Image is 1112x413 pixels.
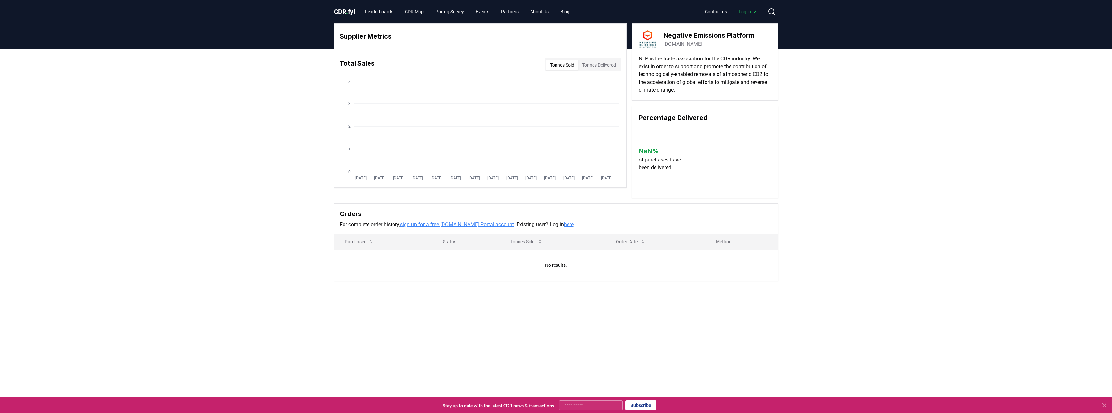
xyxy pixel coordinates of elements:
[334,250,778,281] td: No results.
[711,239,773,245] p: Method
[639,146,687,156] h3: NaN %
[611,235,651,248] button: Order Date
[639,113,771,123] h3: Percentage Delivered
[525,176,536,180] tspan: [DATE]
[348,80,351,84] tspan: 4
[340,58,375,71] h3: Total Sales
[578,60,620,70] button: Tonnes Delivered
[739,8,757,15] span: Log in
[355,176,366,180] tspan: [DATE]
[544,176,556,180] tspan: [DATE]
[340,209,773,219] h3: Orders
[340,221,773,228] p: For complete order history, . Existing user? Log in .
[348,101,351,106] tspan: 3
[340,235,379,248] button: Purchaser
[733,6,763,18] a: Log in
[700,6,732,18] a: Contact us
[412,176,423,180] tspan: [DATE]
[360,6,398,18] a: Leaderboards
[334,8,355,16] span: CDR fyi
[525,6,554,18] a: About Us
[469,176,480,180] tspan: [DATE]
[639,30,657,48] img: Negative Emissions Platform-logo
[663,31,754,40] h3: Negative Emissions Platform
[470,6,494,18] a: Events
[496,6,524,18] a: Partners
[663,40,702,48] a: [DOMAIN_NAME]
[348,124,351,129] tspan: 2
[700,6,763,18] nav: Main
[582,176,593,180] tspan: [DATE]
[430,6,469,18] a: Pricing Survey
[449,176,461,180] tspan: [DATE]
[400,6,429,18] a: CDR Map
[639,55,771,94] p: NEP is the trade association for the CDR industry. We exist in order to support and promote the c...
[340,32,621,41] h3: Supplier Metrics
[564,221,574,227] a: here
[346,8,348,16] span: .
[348,170,351,174] tspan: 0
[360,6,575,18] nav: Main
[348,147,351,151] tspan: 1
[546,60,578,70] button: Tonnes Sold
[555,6,575,18] a: Blog
[393,176,404,180] tspan: [DATE]
[639,156,687,172] p: of purchases have been delivered
[505,235,548,248] button: Tonnes Sold
[438,239,495,245] p: Status
[563,176,574,180] tspan: [DATE]
[487,176,499,180] tspan: [DATE]
[334,7,355,16] a: CDR.fyi
[400,221,514,227] a: sign up for a free [DOMAIN_NAME] Portal account
[601,176,612,180] tspan: [DATE]
[506,176,518,180] tspan: [DATE]
[431,176,442,180] tspan: [DATE]
[374,176,385,180] tspan: [DATE]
